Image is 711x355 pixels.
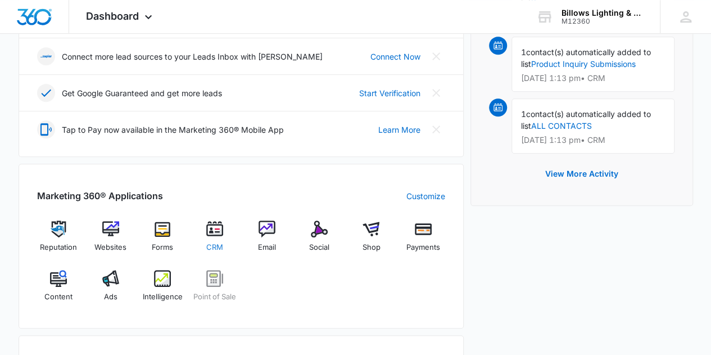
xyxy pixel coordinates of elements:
[561,8,644,17] div: account name
[246,221,289,261] a: Email
[62,124,284,136] p: Tap to Pay now available in the Marketing 360® Mobile App
[86,10,139,22] span: Dashboard
[561,17,644,25] div: account id
[521,47,526,57] span: 1
[427,47,445,65] button: Close
[359,87,420,99] a: Start Verification
[531,59,636,69] a: Product Inquiry Submissions
[406,242,440,253] span: Payments
[531,121,592,131] a: ALL CONTACTS
[141,221,184,261] a: Forms
[378,124,420,136] a: Learn More
[297,221,341,261] a: Social
[37,189,163,203] h2: Marketing 360® Applications
[350,221,393,261] a: Shop
[141,270,184,311] a: Intelligence
[152,242,173,253] span: Forms
[193,221,237,261] a: CRM
[193,291,236,303] span: Point of Sale
[309,242,329,253] span: Social
[362,242,380,253] span: Shop
[258,242,276,253] span: Email
[427,120,445,138] button: Close
[206,242,223,253] span: CRM
[40,242,77,253] span: Reputation
[370,51,420,62] a: Connect Now
[89,270,132,311] a: Ads
[534,160,630,187] button: View More Activity
[521,47,651,69] span: contact(s) automatically added to list
[521,136,665,144] p: [DATE] 1:13 pm • CRM
[406,190,445,202] a: Customize
[44,291,73,303] span: Content
[62,51,323,62] p: Connect more lead sources to your Leads Inbox with [PERSON_NAME]
[94,242,126,253] span: Websites
[37,221,80,261] a: Reputation
[37,270,80,311] a: Content
[521,109,651,131] span: contact(s) automatically added to list
[89,221,132,261] a: Websites
[521,74,665,82] p: [DATE] 1:13 pm • CRM
[427,84,445,102] button: Close
[143,291,183,303] span: Intelligence
[402,221,445,261] a: Payments
[193,270,237,311] a: Point of Sale
[104,291,117,303] span: Ads
[62,87,222,99] p: Get Google Guaranteed and get more leads
[521,109,526,119] span: 1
